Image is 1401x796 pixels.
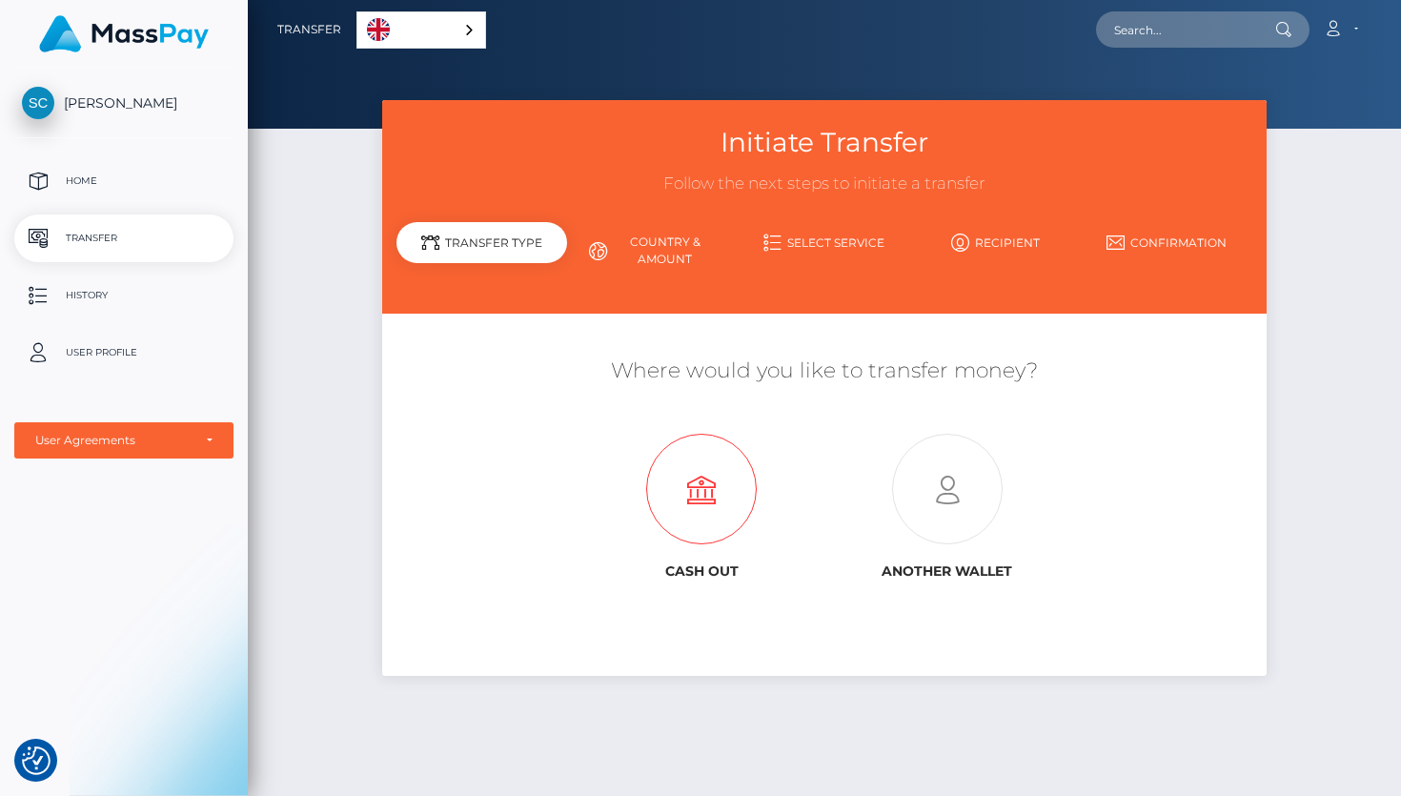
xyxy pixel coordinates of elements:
div: Transfer Type [396,222,568,263]
a: Country & Amount [567,226,739,276]
h3: Initiate Transfer [396,124,1252,161]
a: Transfer [14,214,233,262]
a: Transfer [277,10,341,50]
img: MassPay [39,15,209,52]
h6: Cash out [593,563,810,580]
button: Consent Preferences [22,746,51,775]
aside: Language selected: English [356,11,486,49]
input: Search... [1096,11,1275,48]
a: English [357,12,485,48]
a: Recipient [910,226,1082,259]
p: Transfer [22,224,226,253]
a: Select Service [739,226,910,259]
a: User Profile [14,329,233,377]
span: [PERSON_NAME] [14,94,233,112]
h3: Follow the next steps to initiate a transfer [396,173,1252,195]
a: Home [14,157,233,205]
button: User Agreements [14,422,233,459]
div: User Agreements [35,433,192,448]
p: Home [22,167,226,195]
a: History [14,272,233,319]
div: Language [356,11,486,49]
p: User Profile [22,338,226,367]
p: History [22,281,226,310]
h6: Another wallet [839,563,1056,580]
a: Confirmation [1081,226,1252,259]
h5: Where would you like to transfer money? [396,357,1252,386]
img: Revisit consent button [22,746,51,775]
